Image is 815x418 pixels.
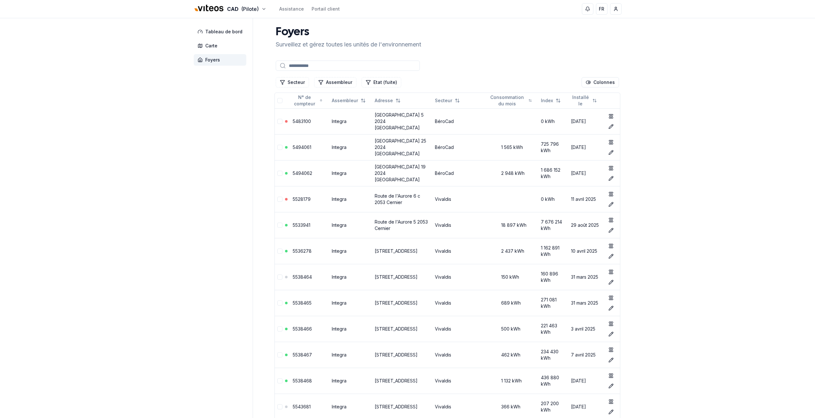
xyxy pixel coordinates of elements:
img: Viteos - CAD Logo [194,1,224,16]
span: Carte [205,43,217,49]
td: Integra [329,108,372,134]
td: 10 avril 2025 [568,238,603,264]
div: 2 948 kWh [488,170,536,176]
div: 689 kWh [488,300,536,306]
button: Sélectionner la ligne [277,249,282,254]
div: 221 463 kWh [541,323,566,335]
td: [DATE] [568,160,603,186]
div: 150 kWh [488,274,536,280]
div: 160 896 kWh [541,271,566,283]
button: Sélectionner la ligne [277,275,282,280]
a: [GEOGRAPHIC_DATA] 5 2024 [GEOGRAPHIC_DATA] [375,112,424,130]
a: 5483100 [293,119,311,124]
a: Route de l'Aurore 5 2053 Cernier [375,219,428,231]
a: Assistance [279,6,304,12]
a: [STREET_ADDRESS] [375,378,418,383]
td: Integra [329,212,372,238]
div: 207 200 kWh [541,400,566,413]
a: 5538467 [293,352,312,357]
td: Vivaldis [432,264,486,290]
td: Vivaldis [432,290,486,316]
td: Integra [329,238,372,264]
td: 29 août 2025 [568,212,603,238]
span: Index [541,97,553,104]
a: 5538468 [293,378,312,383]
td: BéroCad [432,108,486,134]
button: Sélectionner la ligne [277,223,282,228]
span: CAD [227,5,239,13]
td: BéroCad [432,134,486,160]
td: Integra [329,264,372,290]
button: Sélectionner la ligne [277,145,282,150]
a: Portail client [312,6,340,12]
button: Cocher les colonnes [582,77,619,87]
button: Sélectionner la ligne [277,171,282,176]
button: Sorted ascending. Click to sort descending. [289,95,327,106]
button: Filtrer les lignes [314,77,356,87]
td: Integra [329,316,372,342]
button: Not sorted. Click to sort ascending. [485,95,536,106]
td: Vivaldis [432,316,486,342]
button: Sélectionner la ligne [277,326,282,332]
a: [STREET_ADDRESS] [375,248,418,254]
a: Carte [194,40,249,52]
span: (Pilote) [241,5,259,13]
button: Sélectionner la ligne [277,378,282,383]
a: [STREET_ADDRESS] [375,404,418,409]
td: Integra [329,134,372,160]
div: 2 437 kWh [488,248,536,254]
div: 271 081 kWh [541,297,566,309]
td: Vivaldis [432,342,486,368]
td: BéroCad [432,160,486,186]
a: Foyers [194,54,249,66]
span: Adresse [375,97,393,104]
td: Integra [329,186,372,212]
a: [STREET_ADDRESS] [375,352,418,357]
div: 0 kWh [541,118,566,125]
span: Assembleur [332,97,358,104]
div: 1 162 891 kWh [541,245,566,258]
div: 500 kWh [488,326,536,332]
div: 1 686 152 kWh [541,167,566,180]
span: Installé le [571,94,590,107]
button: Tout sélectionner [277,98,282,103]
td: 11 avril 2025 [568,186,603,212]
td: Vivaldis [432,212,486,238]
a: [GEOGRAPHIC_DATA] 19 2024 [GEOGRAPHIC_DATA] [375,164,426,182]
a: 5533941 [293,222,310,228]
a: [STREET_ADDRESS] [375,274,418,280]
a: 5538466 [293,326,312,332]
button: CAD(Pilote) [194,2,266,16]
p: Surveillez et gérez toutes les unités de l'environnement [276,40,421,49]
div: 7 676 214 kWh [541,219,566,232]
td: 31 mars 2025 [568,264,603,290]
div: 1 565 kWh [488,144,536,151]
td: Integra [329,290,372,316]
button: FR [596,3,607,15]
span: FR [599,6,604,12]
button: Not sorted. Click to sort ascending. [328,95,370,106]
div: 366 kWh [488,404,536,410]
div: 0 kWh [541,196,566,202]
td: [DATE] [568,134,603,160]
span: Foyers [205,57,220,63]
span: Consommation du mois [488,94,526,107]
button: Sélectionner la ligne [277,197,282,202]
button: Sélectionner la ligne [277,300,282,306]
span: N° de compteur [293,94,317,107]
td: [DATE] [568,108,603,134]
a: 5494061 [293,144,311,150]
a: 5538465 [293,300,312,306]
a: 5536278 [293,248,312,254]
button: Filtrer les lignes [276,77,309,87]
a: [GEOGRAPHIC_DATA] 25 2024 [GEOGRAPHIC_DATA] [375,138,426,156]
a: 5538464 [293,274,312,280]
button: Sélectionner la ligne [277,404,282,409]
a: 5528179 [293,196,311,202]
td: Integra [329,342,372,368]
div: 462 kWh [488,352,536,358]
div: 18 897 kWh [488,222,536,228]
button: Not sorted. Click to sort ascending. [567,95,601,106]
div: 234 430 kWh [541,348,566,361]
button: Not sorted. Click to sort ascending. [537,95,565,106]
